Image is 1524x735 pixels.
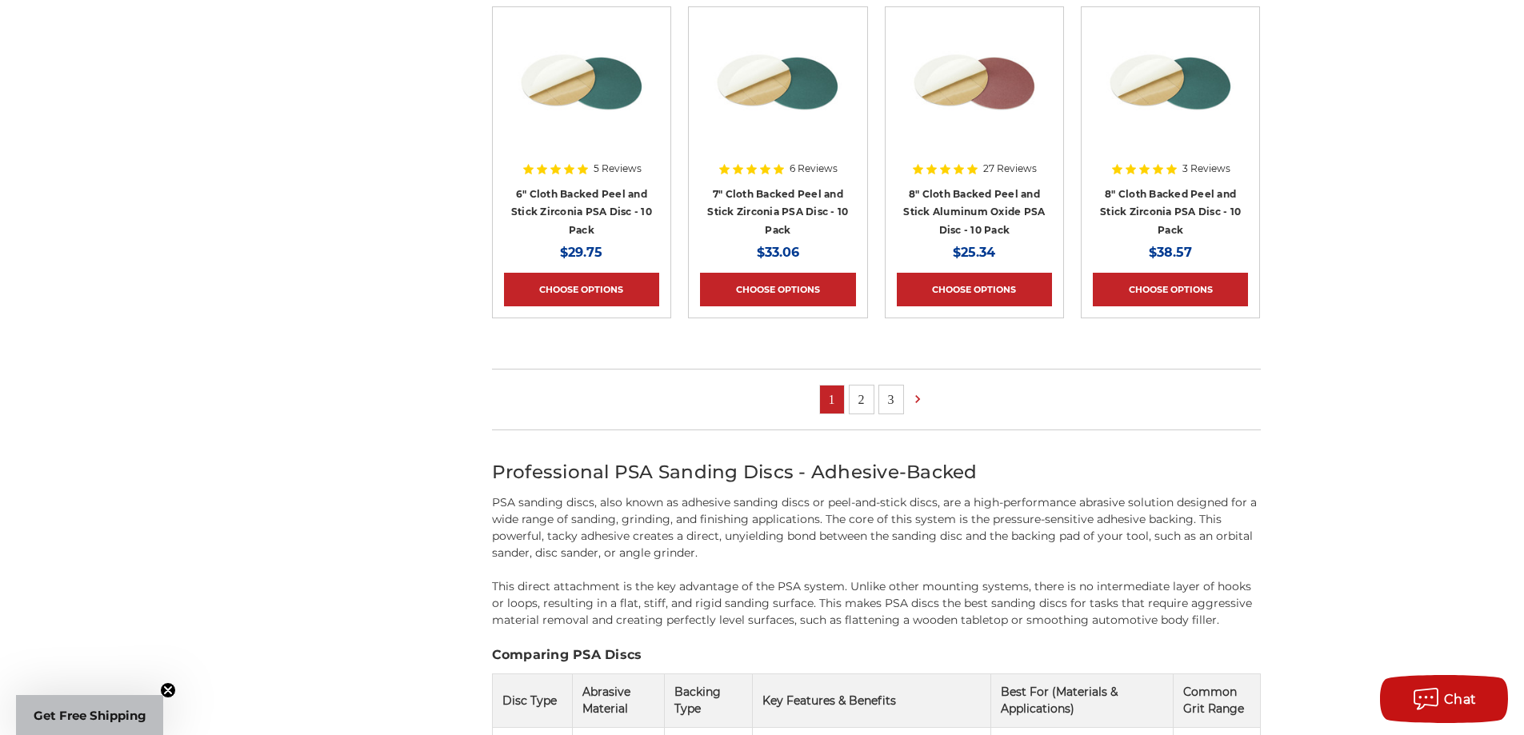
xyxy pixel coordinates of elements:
[953,245,995,260] span: $25.34
[160,682,176,698] button: Close teaser
[492,494,1261,561] p: PSA sanding discs, also known as adhesive sanding discs or peel-and-stick discs, are a high-perfo...
[850,385,874,413] a: 2
[511,188,652,236] a: 6" Cloth Backed Peel and Stick Zirconia PSA Disc - 10 Pack
[903,188,1045,236] a: 8" Cloth Backed Peel and Stick Aluminum Oxide PSA Disc - 10 Pack
[910,18,1038,146] img: 8 inch Aluminum Oxide PSA Sanding Disc with Cloth Backing
[492,674,572,728] th: Disc Type
[820,385,844,413] a: 1
[665,674,752,728] th: Backing Type
[518,18,646,146] img: Zirc Peel and Stick cloth backed PSA discs
[1380,675,1508,723] button: Chat
[1093,273,1248,306] a: Choose Options
[700,18,855,174] a: Zirc Peel and Stick cloth backed PSA discs
[504,273,659,306] a: Choose Options
[707,188,848,236] a: 7" Cloth Backed Peel and Stick Zirconia PSA Disc - 10 Pack
[492,645,1261,665] h3: Comparing PSA Discs
[504,18,659,174] a: Zirc Peel and Stick cloth backed PSA discs
[1174,674,1260,728] th: Common Grit Range
[1100,188,1241,236] a: 8" Cloth Backed Peel and Stick Zirconia PSA Disc - 10 Pack
[714,18,842,146] img: Zirc Peel and Stick cloth backed PSA discs
[757,245,799,260] span: $33.06
[752,674,990,728] th: Key Features & Benefits
[34,708,146,723] span: Get Free Shipping
[492,578,1261,629] p: This direct attachment is the key advantage of the PSA system. Unlike other mounting systems, the...
[879,385,903,413] a: 3
[897,18,1052,174] a: 8 inch Aluminum Oxide PSA Sanding Disc with Cloth Backing
[700,273,855,306] a: Choose Options
[560,245,602,260] span: $29.75
[990,674,1173,728] th: Best For (Materials & Applications)
[1106,18,1234,146] img: Zirc Peel and Stick cloth backed PSA discs
[897,273,1052,306] a: Choose Options
[16,695,163,735] div: Get Free ShippingClose teaser
[1444,692,1477,707] span: Chat
[492,458,1261,486] h2: Professional PSA Sanding Discs - Adhesive-Backed
[1093,18,1248,174] a: Zirc Peel and Stick cloth backed PSA discs
[572,674,664,728] th: Abrasive Material
[1149,245,1192,260] span: $38.57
